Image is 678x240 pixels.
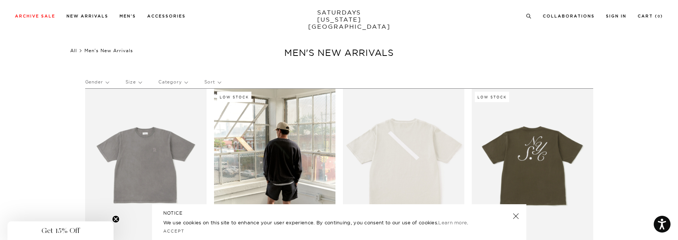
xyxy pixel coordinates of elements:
[41,226,80,235] span: Get 15% Off
[70,48,77,53] a: All
[7,221,114,240] div: Get 15% OffClose teaser
[84,48,133,53] span: Men's New Arrivals
[112,215,120,223] button: Close teaser
[204,73,221,91] p: Sort
[308,9,370,30] a: SATURDAYS[US_STATE][GEOGRAPHIC_DATA]
[85,73,109,91] p: Gender
[217,92,251,102] div: Low Stock
[147,14,186,18] a: Accessories
[475,92,509,102] div: Low Stock
[606,14,626,18] a: Sign In
[163,219,489,226] p: We use cookies on this site to enhance your user experience. By continuing, you consent to our us...
[15,14,55,18] a: Archive Sale
[657,15,660,18] small: 0
[126,73,142,91] p: Size
[438,220,467,225] a: Learn more
[120,14,136,18] a: Men's
[163,210,515,217] h5: NOTICE
[638,14,663,18] a: Cart (0)
[158,73,188,91] p: Category
[543,14,595,18] a: Collaborations
[66,14,108,18] a: New Arrivals
[163,228,185,234] a: Accept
